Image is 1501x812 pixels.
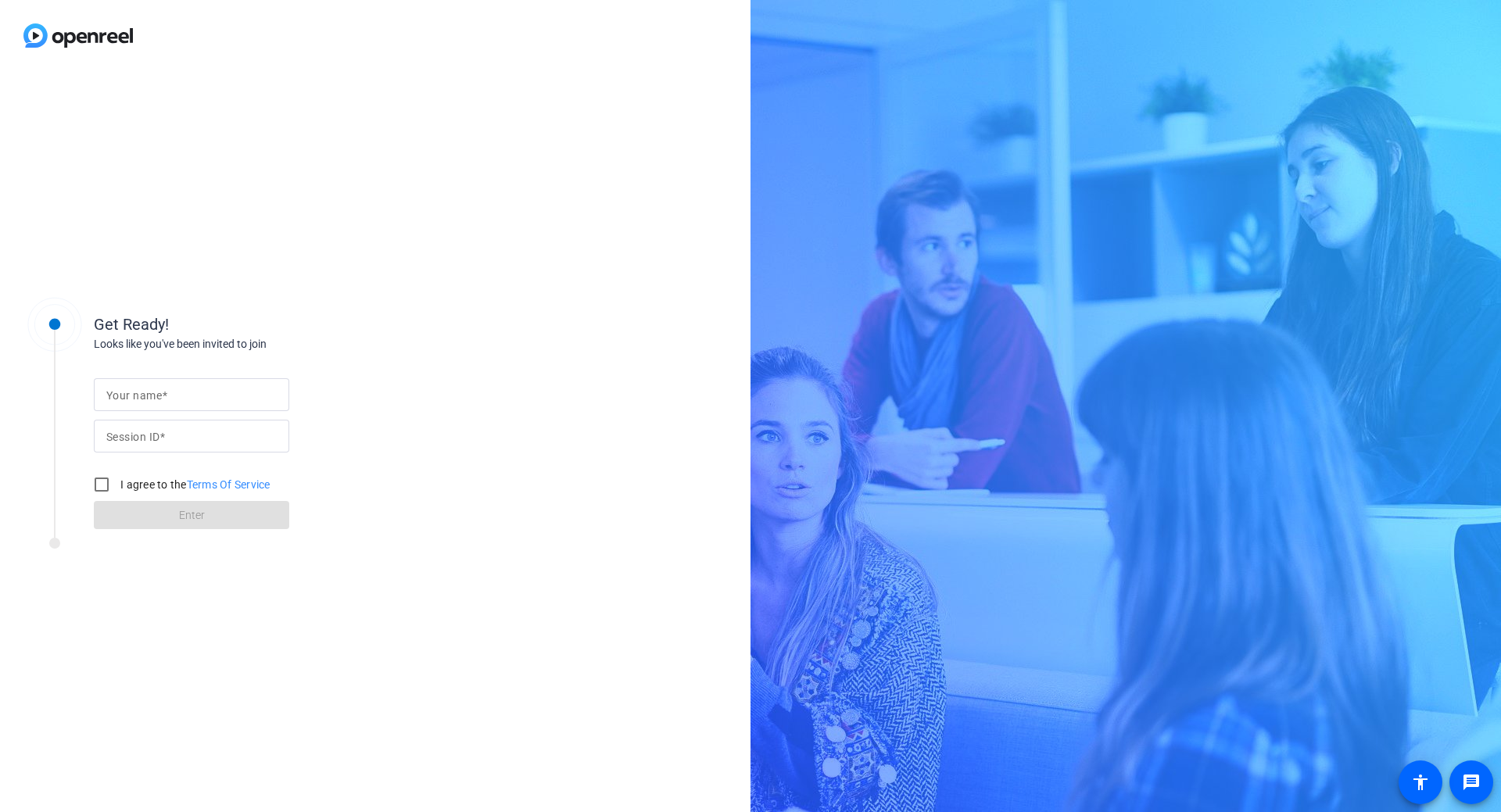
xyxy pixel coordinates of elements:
[1411,773,1430,792] mat-icon: accessibility
[117,477,270,492] label: I agree to the
[94,336,407,352] div: Looks like you've been invited to join
[106,389,162,402] mat-label: Your name
[94,313,407,336] div: Get Ready!
[187,478,270,491] a: Terms Of Service
[106,431,159,443] mat-label: Session ID
[1462,773,1481,792] mat-icon: message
